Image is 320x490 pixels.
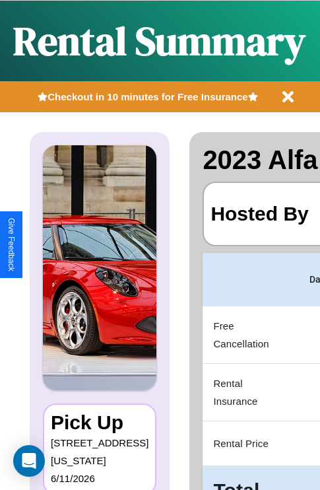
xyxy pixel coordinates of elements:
[213,317,288,353] p: Free Cancellation
[213,374,288,410] p: Rental Insurance
[51,411,148,434] h3: Pick Up
[51,434,148,470] p: [STREET_ADDRESS][US_STATE]
[7,218,16,271] div: Give Feedback
[213,435,288,452] p: Rental Price
[210,190,308,238] h3: Hosted By
[51,470,148,487] p: 6 / 11 / 2026
[48,91,247,102] b: Checkout in 10 minutes for Free Insurance
[13,14,305,68] h1: Rental Summary
[13,445,45,477] div: Open Intercom Messenger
